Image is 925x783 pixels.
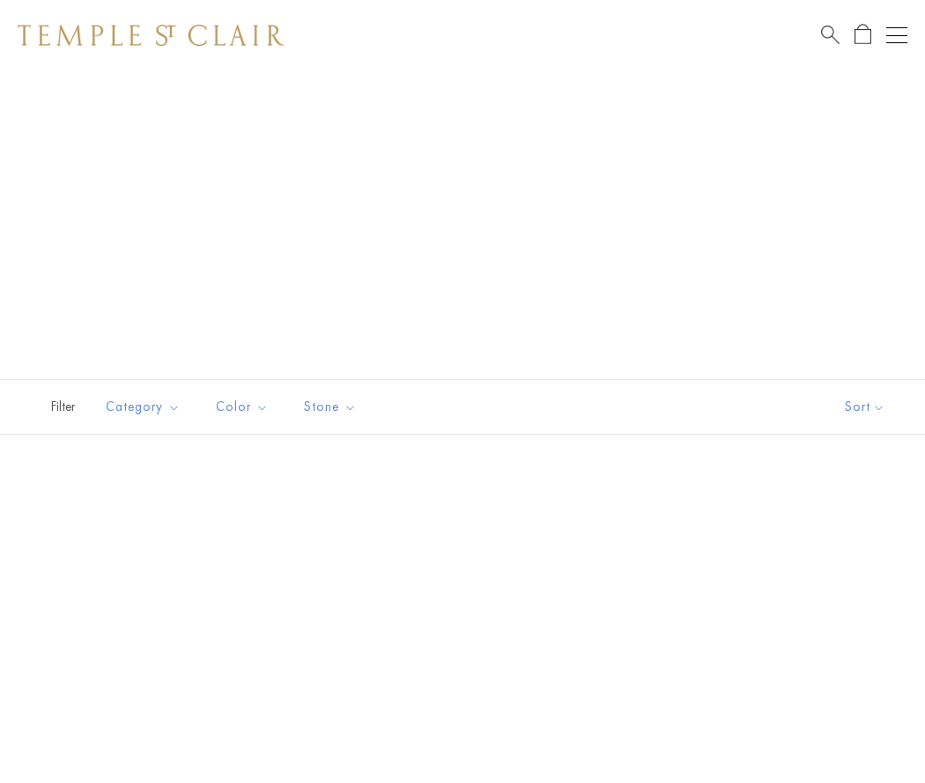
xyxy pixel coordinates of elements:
[207,396,282,418] span: Color
[855,24,871,46] a: Open Shopping Bag
[92,387,194,427] button: Category
[295,396,370,418] span: Stone
[805,380,925,434] button: Show sort by
[203,387,282,427] button: Color
[291,387,370,427] button: Stone
[886,25,907,46] button: Open navigation
[97,396,194,418] span: Category
[821,24,840,46] a: Search
[18,25,284,46] img: Temple St. Clair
